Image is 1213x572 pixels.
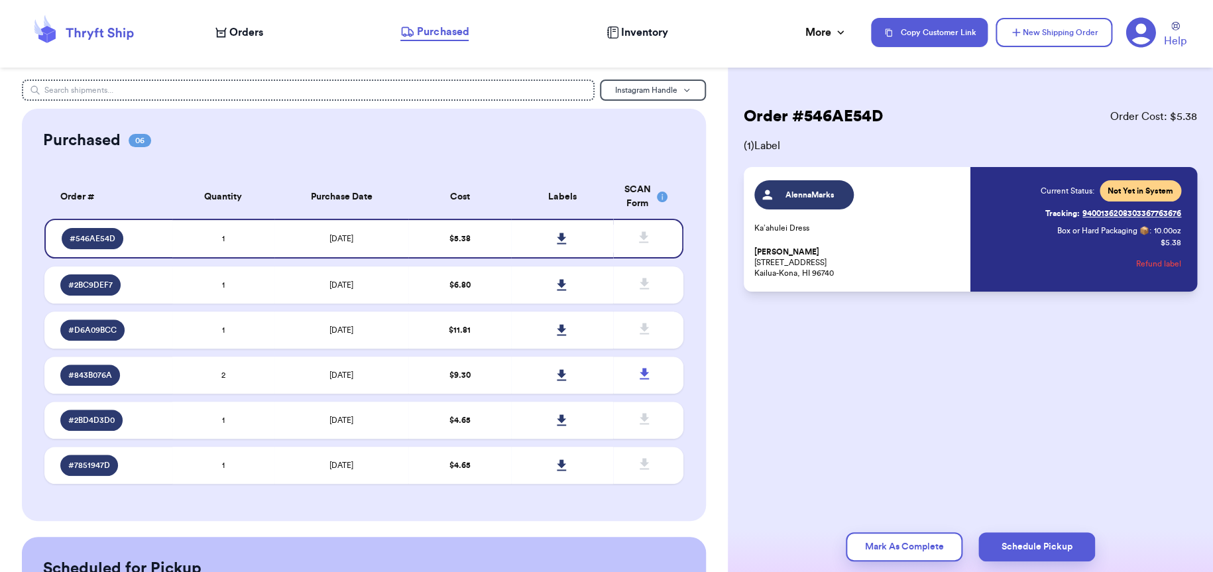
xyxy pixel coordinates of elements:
[1045,208,1080,219] span: Tracking:
[871,18,988,47] button: Copy Customer Link
[1110,109,1197,125] span: Order Cost: $ 5.38
[615,86,677,94] span: Instagram Handle
[1045,203,1181,224] a: Tracking:9400136208303367763676
[449,461,471,469] span: $ 4.65
[172,175,274,219] th: Quantity
[846,532,962,561] button: Mark As Complete
[600,80,706,101] button: Instagram Handle
[449,326,471,334] span: $ 11.81
[996,18,1112,47] button: New Shipping Order
[68,415,115,426] span: # 2BD4D3D0
[222,281,225,289] span: 1
[70,233,115,244] span: # 546AE54D
[329,371,353,379] span: [DATE]
[744,138,1197,154] span: ( 1 ) Label
[449,371,471,379] span: $ 9.30
[222,235,225,243] span: 1
[754,247,819,257] span: [PERSON_NAME]
[1108,186,1173,196] span: Not Yet in System
[400,24,469,41] a: Purchased
[1149,225,1151,236] span: :
[329,326,353,334] span: [DATE]
[621,183,667,211] div: SCAN Form
[1164,22,1186,49] a: Help
[221,371,225,379] span: 2
[621,25,668,40] span: Inventory
[329,281,353,289] span: [DATE]
[779,190,842,200] span: AlennaMarks
[417,24,469,40] span: Purchased
[449,416,471,424] span: $ 4.65
[68,325,117,335] span: # D6A09BCC
[329,235,353,243] span: [DATE]
[215,25,263,40] a: Orders
[744,106,883,127] h2: Order # 546AE54D
[274,175,408,219] th: Purchase Date
[329,416,353,424] span: [DATE]
[1154,225,1181,236] span: 10.00 oz
[68,460,110,471] span: # 7851947D
[606,25,668,40] a: Inventory
[22,80,595,101] input: Search shipments...
[43,130,121,151] h2: Purchased
[222,326,225,334] span: 1
[222,461,225,469] span: 1
[449,235,471,243] span: $ 5.38
[1161,237,1181,248] p: $ 5.38
[511,175,613,219] th: Labels
[1057,227,1149,235] span: Box or Hard Packaging 📦
[408,175,510,219] th: Cost
[129,134,151,147] span: 06
[1136,249,1181,278] button: Refund label
[805,25,847,40] div: More
[68,370,112,380] span: # 843B076A
[1041,186,1094,196] span: Current Status:
[44,175,172,219] th: Order #
[222,416,225,424] span: 1
[754,223,962,233] p: Ka’ahulei Dress
[449,281,471,289] span: $ 6.80
[978,532,1095,561] button: Schedule Pickup
[229,25,263,40] span: Orders
[1164,33,1186,49] span: Help
[68,280,113,290] span: # 2BC9DEF7
[754,247,962,278] p: [STREET_ADDRESS] Kailua-Kona, HI 96740
[329,461,353,469] span: [DATE]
